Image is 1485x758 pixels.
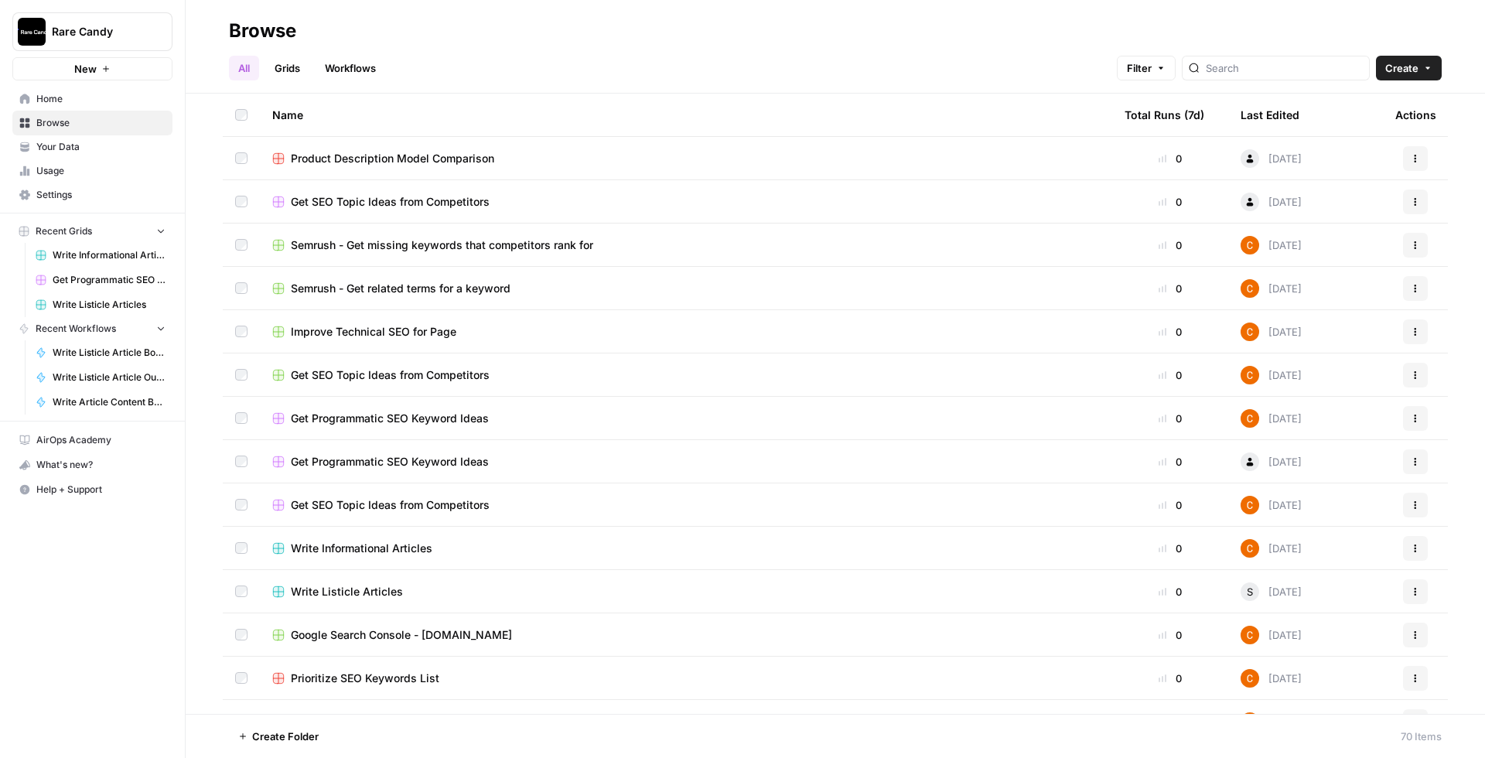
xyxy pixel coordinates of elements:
a: Write Listicle Articles [29,292,172,317]
span: Get Programmatic SEO Keyword Ideas [291,411,489,426]
a: Write Listicle Article Body [29,340,172,365]
div: [DATE] [1241,409,1302,428]
a: Get Programmatic SEO Keyword Ideas [272,714,1100,729]
span: Write Listicle Article Outline [53,370,166,384]
a: Write Informational Articles [29,243,172,268]
div: [DATE] [1241,712,1302,731]
span: Get Programmatic SEO Keyword Ideas [291,714,489,729]
a: Grids [265,56,309,80]
span: Settings [36,188,166,202]
button: Recent Grids [12,220,172,243]
a: Semrush - Get related terms for a keyword [272,281,1100,296]
span: Rare Candy [52,24,145,39]
div: 0 [1125,237,1216,253]
button: Filter [1117,56,1176,80]
span: Product Description Model Comparison [291,151,494,166]
div: 0 [1125,584,1216,599]
span: Write Article Content Brief [53,395,166,409]
img: usfiqrzaqz91rorc9cnavksmfed0 [1241,279,1259,298]
button: New [12,57,172,80]
a: Home [12,87,172,111]
div: [DATE] [1241,539,1302,558]
button: Recent Workflows [12,317,172,340]
div: Browse [229,19,296,43]
span: Get SEO Topic Ideas from Competitors [291,497,490,513]
a: Get SEO Topic Ideas from Competitors [272,497,1100,513]
span: Recent Grids [36,224,92,238]
a: Get Programmatic SEO Keyword Ideas [272,411,1100,426]
a: Improve Technical SEO for Page [272,324,1100,340]
span: Prioritize SEO Keywords List [291,671,439,686]
a: Usage [12,159,172,183]
div: Total Runs (7d) [1125,94,1204,136]
div: 0 [1125,454,1216,469]
div: Actions [1395,94,1436,136]
img: usfiqrzaqz91rorc9cnavksmfed0 [1241,669,1259,688]
span: Your Data [36,140,166,154]
div: [DATE] [1241,669,1302,688]
div: [DATE] [1241,279,1302,298]
img: usfiqrzaqz91rorc9cnavksmfed0 [1241,712,1259,731]
div: [DATE] [1241,149,1302,168]
div: [DATE] [1241,582,1302,601]
span: Get SEO Topic Ideas from Competitors [291,367,490,383]
button: What's new? [12,452,172,477]
input: Search [1206,60,1363,76]
span: Semrush - Get missing keywords that competitors rank for [291,237,593,253]
a: Product Description Model Comparison [272,151,1100,166]
span: Filter [1127,60,1152,76]
a: Get Programmatic SEO Keyword Ideas [272,454,1100,469]
img: usfiqrzaqz91rorc9cnavksmfed0 [1241,539,1259,558]
button: Workspace: Rare Candy [12,12,172,51]
img: usfiqrzaqz91rorc9cnavksmfed0 [1241,409,1259,428]
span: Get Programmatic SEO Keyword Ideas [53,273,166,287]
div: [DATE] [1241,323,1302,341]
a: Get SEO Topic Ideas from Competitors [272,367,1100,383]
a: Browse [12,111,172,135]
a: Settings [12,183,172,207]
div: What's new? [13,453,172,476]
span: Usage [36,164,166,178]
div: [DATE] [1241,366,1302,384]
img: usfiqrzaqz91rorc9cnavksmfed0 [1241,626,1259,644]
span: Write Listicle Article Body [53,346,166,360]
div: [DATE] [1241,193,1302,211]
a: Semrush - Get missing keywords that competitors rank for [272,237,1100,253]
a: Google Search Console - [DOMAIN_NAME] [272,627,1100,643]
a: Prioritize SEO Keywords List [272,671,1100,686]
img: usfiqrzaqz91rorc9cnavksmfed0 [1241,323,1259,341]
span: Semrush - Get related terms for a keyword [291,281,510,296]
span: New [74,61,97,77]
button: Create Folder [229,724,328,749]
a: Write Article Content Brief [29,390,172,415]
a: Your Data [12,135,172,159]
a: Get SEO Topic Ideas from Competitors [272,194,1100,210]
span: Recent Workflows [36,322,116,336]
div: 0 [1125,281,1216,296]
span: Google Search Console - [DOMAIN_NAME] [291,627,512,643]
div: 0 [1125,194,1216,210]
a: AirOps Academy [12,428,172,452]
div: Name [272,94,1100,136]
div: Last Edited [1241,94,1299,136]
span: Write Informational Articles [53,248,166,262]
a: Write Listicle Article Outline [29,365,172,390]
a: All [229,56,259,80]
div: 0 [1125,714,1216,729]
span: Get Programmatic SEO Keyword Ideas [291,454,489,469]
a: Get Programmatic SEO Keyword Ideas [29,268,172,292]
button: Help + Support [12,477,172,502]
div: [DATE] [1241,496,1302,514]
span: Improve Technical SEO for Page [291,324,456,340]
div: 0 [1125,324,1216,340]
div: 0 [1125,541,1216,556]
span: S [1247,584,1253,599]
span: Create [1385,60,1418,76]
span: Write Listicle Articles [53,298,166,312]
a: Write Informational Articles [272,541,1100,556]
div: [DATE] [1241,452,1302,471]
div: 0 [1125,671,1216,686]
div: 0 [1125,627,1216,643]
span: Write Informational Articles [291,541,432,556]
span: Home [36,92,166,106]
